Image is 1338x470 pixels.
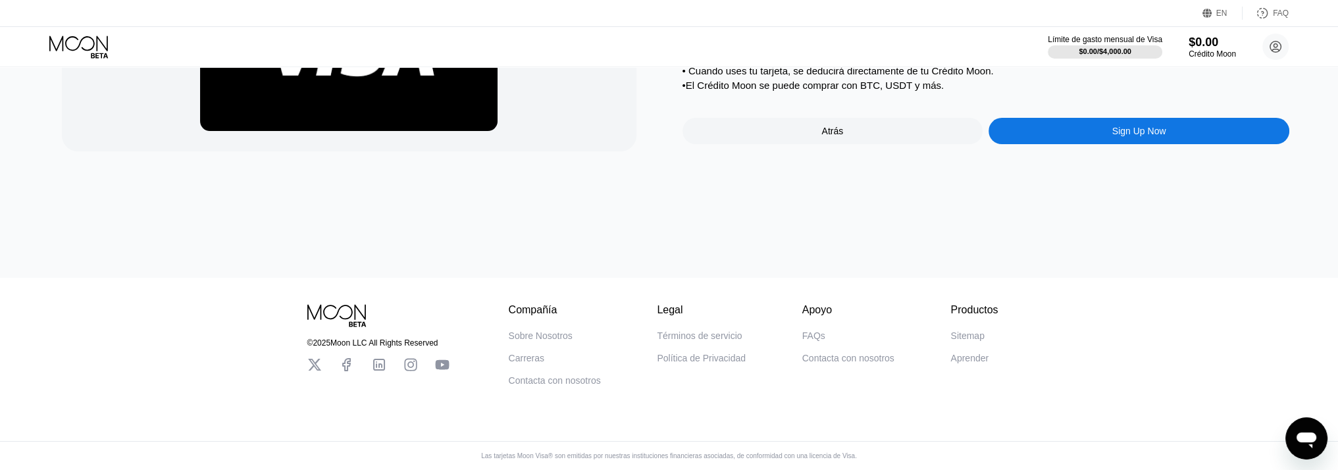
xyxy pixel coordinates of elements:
div: Política de Privacidad [657,353,746,363]
div: Términos de servicio [657,330,742,341]
div: Sobre Nosotros [509,330,573,341]
iframe: Botón para iniciar la ventana de mensajería [1285,417,1327,459]
div: Compañía [509,304,601,316]
div: • Cuando uses tu tarjeta, se deducirá directamente de tu Crédito Moon. [682,65,1289,76]
div: Legal [657,304,746,316]
div: Las tarjetas Moon Visa® son emitidas por nuestras instituciones financieras asociadas, de conform... [471,452,867,459]
div: © 2025 Moon LLC All Rights Reserved [307,338,450,348]
div: Productos [950,304,998,316]
div: FAQ [1273,9,1289,18]
div: Atrás [682,118,983,144]
div: EN [1216,9,1227,18]
div: • El Crédito Moon se puede comprar con BTC, USDT y más. [682,80,1289,91]
div: FAQs [802,330,825,341]
div: Sign Up Now [989,118,1289,144]
div: Atrás [822,126,844,136]
div: Contacta con nosotros [509,375,601,386]
div: Carreras [509,353,544,363]
div: Sitemap [950,330,984,341]
div: FAQ [1243,7,1289,20]
div: EN [1202,7,1243,20]
div: Límite de gasto mensual de Visa$0.00/$4,000.00 [1048,35,1162,59]
div: Aprender [950,353,989,363]
div: Contacta con nosotros [802,353,894,363]
div: Crédito Moon [1189,49,1236,59]
div: $0.00Crédito Moon [1189,36,1236,59]
div: $0.00 [1189,36,1236,49]
div: Apoyo [802,304,894,316]
div: Límite de gasto mensual de Visa [1048,35,1162,44]
div: Sign Up Now [1112,126,1166,136]
div: $0.00 / $4,000.00 [1079,47,1131,55]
